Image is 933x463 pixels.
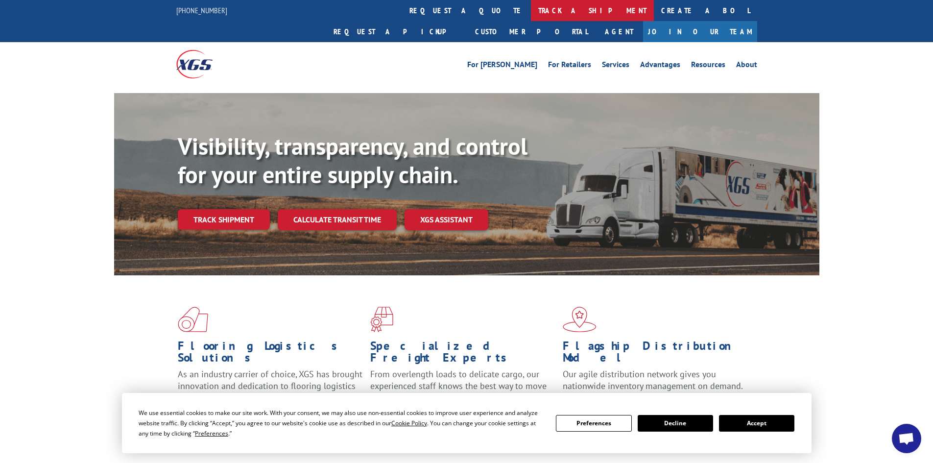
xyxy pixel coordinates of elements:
[691,61,725,72] a: Resources
[176,5,227,15] a: [PHONE_NUMBER]
[326,21,468,42] a: Request a pickup
[370,307,393,332] img: xgs-icon-focused-on-flooring-red
[548,61,591,72] a: For Retailers
[640,61,680,72] a: Advantages
[370,340,555,368] h1: Specialized Freight Experts
[178,209,270,230] a: Track shipment
[405,209,488,230] a: XGS ASSISTANT
[892,424,921,453] div: Open chat
[468,21,595,42] a: Customer Portal
[638,415,713,432] button: Decline
[370,368,555,412] p: From overlength loads to delicate cargo, our experienced staff knows the best way to move your fr...
[602,61,629,72] a: Services
[178,340,363,368] h1: Flooring Logistics Solutions
[391,419,427,427] span: Cookie Policy
[556,415,631,432] button: Preferences
[178,131,527,190] b: Visibility, transparency, and control for your entire supply chain.
[178,368,362,403] span: As an industry carrier of choice, XGS has brought innovation and dedication to flooring logistics...
[736,61,757,72] a: About
[122,393,812,453] div: Cookie Consent Prompt
[467,61,537,72] a: For [PERSON_NAME]
[595,21,643,42] a: Agent
[278,209,397,230] a: Calculate transit time
[563,340,748,368] h1: Flagship Distribution Model
[719,415,794,432] button: Accept
[139,408,544,439] div: We use essential cookies to make our site work. With your consent, we may also use non-essential ...
[195,429,228,438] span: Preferences
[563,307,597,332] img: xgs-icon-flagship-distribution-model-red
[643,21,757,42] a: Join Our Team
[178,307,208,332] img: xgs-icon-total-supply-chain-intelligence-red
[563,368,743,391] span: Our agile distribution network gives you nationwide inventory management on demand.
